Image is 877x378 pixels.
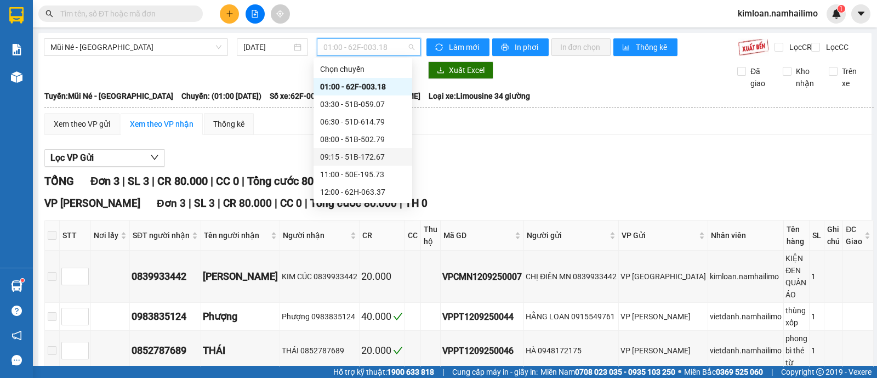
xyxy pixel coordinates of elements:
span: Miền Bắc [684,366,763,378]
th: Ghi chú [824,221,843,251]
img: warehouse-icon [11,71,22,83]
span: | [210,174,213,188]
span: | [242,174,244,188]
button: plus [220,4,239,24]
span: Đơn 3 [90,174,119,188]
div: Xem theo VP nhận [130,118,193,130]
span: Xuất Excel [449,64,485,76]
div: 08:00 - 51B-502.79 [320,133,406,145]
span: | [400,197,402,210]
th: SL [810,221,824,251]
span: Lọc CC [822,41,850,53]
td: 0839933442 [130,251,201,303]
span: plus [226,10,234,18]
span: | [218,197,220,210]
span: copyright [816,368,824,376]
span: CC 0 [280,197,302,210]
span: Loại xe: Limousine 34 giường [429,90,530,102]
span: Tên người nhận [204,229,269,241]
span: Hỗ trợ kỹ thuật: [333,366,434,378]
div: Xem theo VP gửi [54,118,110,130]
span: CR 80.000 [157,174,208,188]
th: Thu hộ [421,221,441,251]
div: HÀ 0948172175 [526,345,617,357]
div: 0852787689 [132,343,199,358]
span: search [45,10,53,18]
b: Tuyến: Mũi Né - [GEOGRAPHIC_DATA] [44,92,173,100]
span: bar-chart [622,43,631,52]
strong: 0708 023 035 - 0935 103 250 [575,368,675,376]
span: Người gửi [527,229,607,241]
button: bar-chartThống kê [613,38,677,56]
div: 12:00 - 62H-063.37 [320,186,406,198]
div: 20.000 [361,269,403,284]
span: CC 0 [216,174,239,188]
span: ĐC Giao [846,223,862,247]
span: Miền Nam [540,366,675,378]
div: KIỆN ĐEN QUẦN ÁO [785,252,807,301]
span: Lọc CR [785,41,813,53]
span: Trên xe [838,65,866,89]
button: printerIn phơi [492,38,549,56]
span: download [437,66,445,75]
span: ⚪️ [678,370,681,374]
span: Nơi lấy [94,229,118,241]
td: THÁI [201,331,280,371]
span: Số xe: 62F-003.18 [270,90,331,102]
span: VP Gửi [622,229,697,241]
div: Phượng [203,309,278,324]
td: 0852787689 [130,331,201,371]
div: 20.000 [361,343,403,358]
button: file-add [246,4,265,24]
span: Mũi Né - Sài Gòn [50,39,221,55]
span: Thống kê [636,41,669,53]
span: Kho nhận [791,65,820,89]
button: Lọc VP Gửi [44,149,165,167]
span: | [442,366,444,378]
div: 1 [811,311,822,323]
strong: 0369 525 060 [716,368,763,376]
input: Tìm tên, số ĐT hoặc mã đơn [60,8,190,20]
th: STT [60,221,91,251]
span: | [771,366,773,378]
div: 03:30 - 51B-059.07 [320,98,406,110]
div: 0983835124 [132,309,199,324]
button: downloadXuất Excel [428,61,493,79]
div: Chọn chuyến [320,63,406,75]
img: solution-icon [11,44,22,55]
td: VPPT1209250044 [441,303,524,331]
span: caret-down [856,9,866,19]
img: 9k= [738,38,769,56]
span: | [305,197,307,210]
strong: 1900 633 818 [387,368,434,376]
span: TH 0 [405,197,428,210]
td: KIM CÚC [201,251,280,303]
span: 1 [839,5,843,13]
span: sync [435,43,445,52]
span: Chuyến: (01:00 [DATE]) [181,90,261,102]
div: 40.000 [361,309,403,324]
span: | [189,197,191,210]
span: printer [501,43,510,52]
span: Người nhận [283,229,348,241]
div: VPPT1209250046 [442,344,522,358]
span: | [122,174,125,188]
img: logo-vxr [9,7,24,24]
td: VP Phan Thiết [619,303,708,331]
div: [PERSON_NAME] [203,269,278,284]
span: TỔNG [44,174,74,188]
div: VP [PERSON_NAME] [620,311,706,323]
button: aim [271,4,290,24]
div: 11:00 - 50E-195.73 [320,168,406,180]
span: Đơn 3 [157,197,186,210]
div: Phượng 0983835124 [282,311,357,323]
div: HẰNG LOAN 0915549761 [526,311,617,323]
span: SL 3 [128,174,149,188]
span: check [393,346,403,356]
span: Tổng cước 80.000 [310,197,397,210]
sup: 1 [21,279,24,282]
span: Lọc VP Gửi [50,151,94,165]
div: KIM CÚC 0839933442 [282,270,357,283]
li: VP VP [PERSON_NAME] Lão [76,59,146,95]
span: | [152,174,155,188]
